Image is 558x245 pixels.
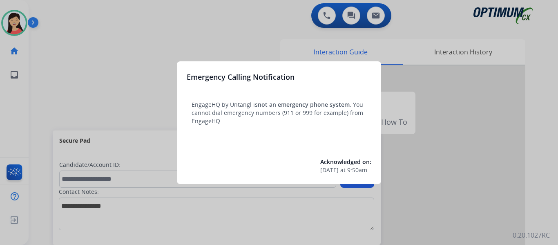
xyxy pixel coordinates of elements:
div: at [320,166,371,174]
p: 0.20.1027RC [513,230,550,240]
h3: Emergency Calling Notification [187,71,295,83]
span: 9:50am [347,166,367,174]
span: not an emergency phone system [258,101,350,108]
span: Acknowledged on: [320,158,371,166]
p: EngageHQ by Untangl is . You cannot dial emergency numbers (911 or 999 for example) from EngageHQ. [192,101,366,125]
span: [DATE] [320,166,339,174]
